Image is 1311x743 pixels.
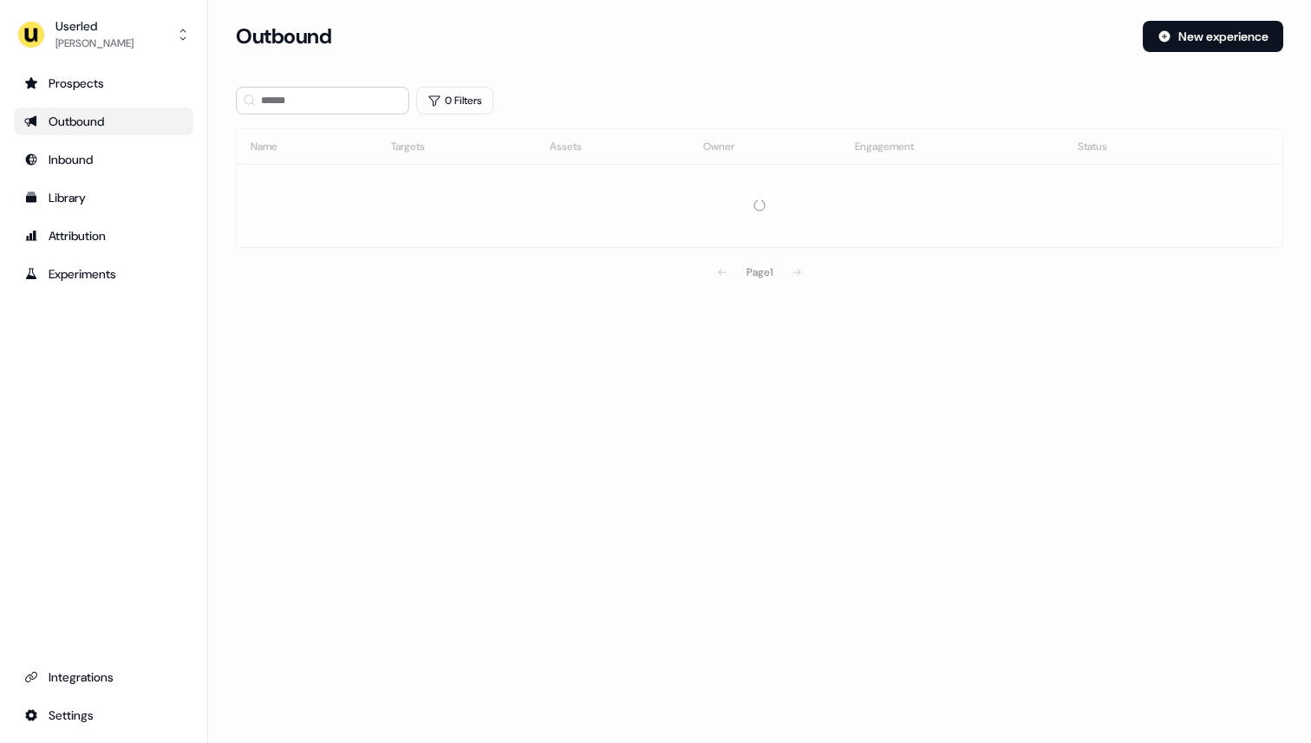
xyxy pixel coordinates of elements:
div: Integrations [24,668,183,686]
div: [PERSON_NAME] [55,35,134,52]
div: Library [24,189,183,206]
div: Userled [55,17,134,35]
a: Go to integrations [14,663,193,691]
a: Go to templates [14,184,193,212]
div: Outbound [24,113,183,130]
div: Attribution [24,227,183,244]
button: Userled[PERSON_NAME] [14,14,193,55]
a: Go to experiments [14,260,193,288]
a: Go to attribution [14,222,193,250]
button: New experience [1143,21,1283,52]
h3: Outbound [236,23,331,49]
div: Prospects [24,75,183,92]
a: Go to integrations [14,701,193,729]
div: Experiments [24,265,183,283]
a: Go to outbound experience [14,108,193,135]
a: Go to prospects [14,69,193,97]
a: Go to Inbound [14,146,193,173]
button: 0 Filters [416,87,493,114]
div: Inbound [24,151,183,168]
div: Settings [24,707,183,724]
